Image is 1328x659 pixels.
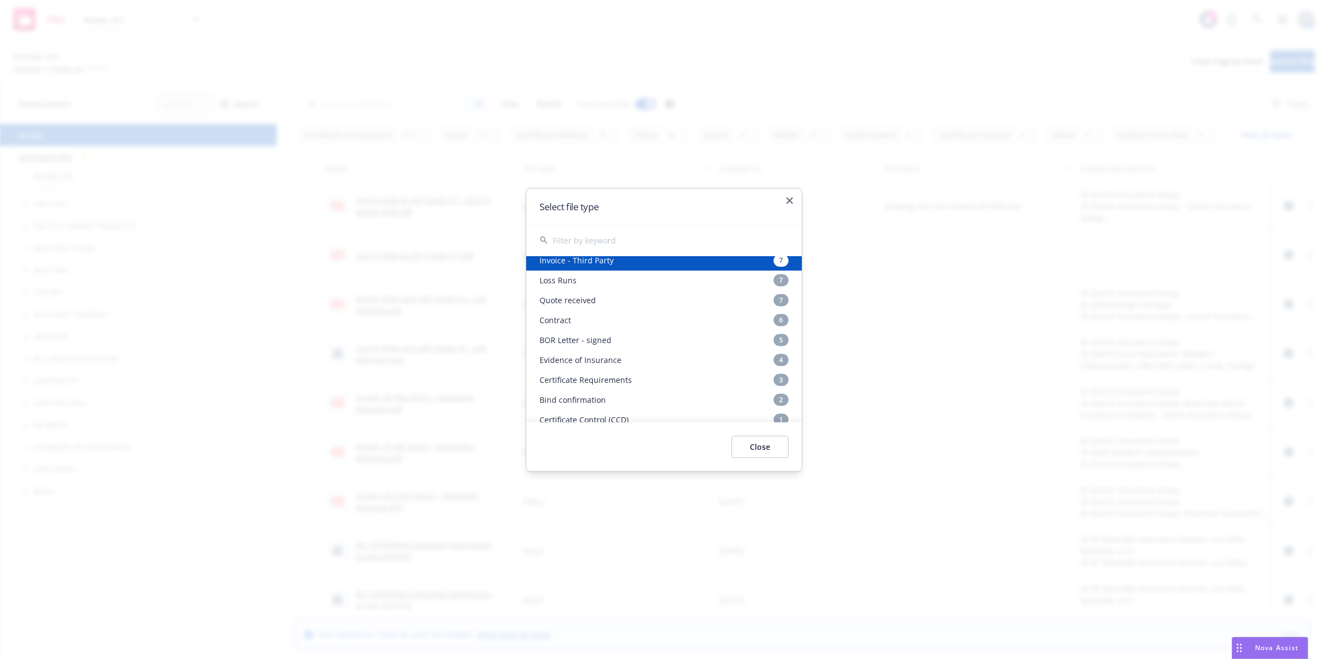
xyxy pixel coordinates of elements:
div: Loss Runs [526,270,802,290]
div: 7 [774,254,788,266]
div: 3 [774,373,788,386]
div: Certificate Control (CCD) [526,409,802,429]
div: 7 [774,294,788,306]
div: Contract [526,310,802,330]
div: 1 [774,413,788,426]
h2: Select file type [539,201,788,211]
div: Certificate Requirements [526,370,802,390]
div: Evidence of Insurance [526,350,802,370]
div: 7 [774,274,788,286]
div: Invoice - Third Party [526,250,802,270]
input: Filter by keyword [553,225,788,256]
div: 5 [774,334,788,346]
div: Quote received [526,290,802,310]
div: 4 [774,354,788,366]
div: Bind confirmation [526,390,802,409]
div: Suggestions [526,256,802,422]
div: 2 [774,393,788,406]
button: Close [732,435,788,458]
div: BOR Letter - signed [526,330,802,350]
div: 6 [774,314,788,326]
